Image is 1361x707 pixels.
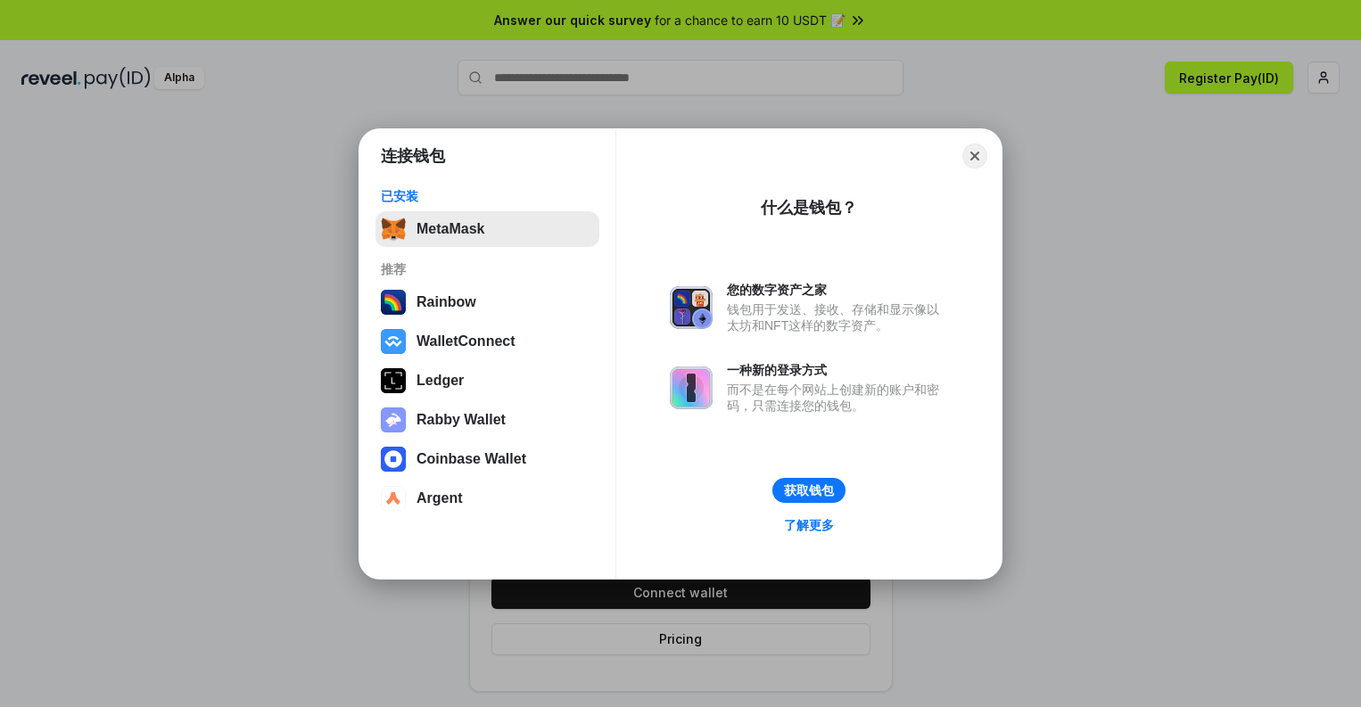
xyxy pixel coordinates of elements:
div: 您的数字资产之家 [727,282,948,298]
div: 什么是钱包？ [761,197,857,218]
div: 钱包用于发送、接收、存储和显示像以太坊和NFT这样的数字资产。 [727,301,948,333]
button: Rainbow [375,284,599,320]
div: Coinbase Wallet [417,451,526,467]
img: svg+xml,%3Csvg%20xmlns%3D%22http%3A%2F%2Fwww.w3.org%2F2000%2Fsvg%22%20width%3D%2228%22%20height%3... [381,368,406,393]
img: svg+xml,%3Csvg%20width%3D%2228%22%20height%3D%2228%22%20viewBox%3D%220%200%2028%2028%22%20fill%3D... [381,447,406,472]
img: svg+xml,%3Csvg%20width%3D%22120%22%20height%3D%22120%22%20viewBox%3D%220%200%20120%20120%22%20fil... [381,290,406,315]
div: Argent [417,490,463,506]
button: Close [962,144,987,169]
img: svg+xml,%3Csvg%20width%3D%2228%22%20height%3D%2228%22%20viewBox%3D%220%200%2028%2028%22%20fill%3D... [381,486,406,511]
button: Rabby Wallet [375,402,599,438]
button: 获取钱包 [772,478,845,503]
div: 了解更多 [784,517,834,533]
button: Ledger [375,363,599,399]
button: WalletConnect [375,324,599,359]
div: 推荐 [381,261,594,277]
div: Ledger [417,373,464,389]
img: svg+xml,%3Csvg%20width%3D%2228%22%20height%3D%2228%22%20viewBox%3D%220%200%2028%2028%22%20fill%3D... [381,329,406,354]
img: svg+xml,%3Csvg%20xmlns%3D%22http%3A%2F%2Fwww.w3.org%2F2000%2Fsvg%22%20fill%3D%22none%22%20viewBox... [670,366,713,409]
img: svg+xml,%3Csvg%20xmlns%3D%22http%3A%2F%2Fwww.w3.org%2F2000%2Fsvg%22%20fill%3D%22none%22%20viewBox... [670,286,713,329]
button: MetaMask [375,211,599,247]
div: Rainbow [417,294,476,310]
div: 获取钱包 [784,482,834,498]
button: Argent [375,481,599,516]
div: MetaMask [417,221,484,237]
button: Coinbase Wallet [375,441,599,477]
img: svg+xml,%3Csvg%20xmlns%3D%22http%3A%2F%2Fwww.w3.org%2F2000%2Fsvg%22%20fill%3D%22none%22%20viewBox... [381,407,406,432]
div: 而不是在每个网站上创建新的账户和密码，只需连接您的钱包。 [727,382,948,414]
div: 一种新的登录方式 [727,362,948,378]
div: WalletConnect [417,333,516,349]
a: 了解更多 [773,514,845,537]
h1: 连接钱包 [381,145,445,167]
img: svg+xml,%3Csvg%20fill%3D%22none%22%20height%3D%2233%22%20viewBox%3D%220%200%2035%2033%22%20width%... [381,217,406,242]
div: 已安装 [381,188,594,204]
div: Rabby Wallet [417,412,506,428]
